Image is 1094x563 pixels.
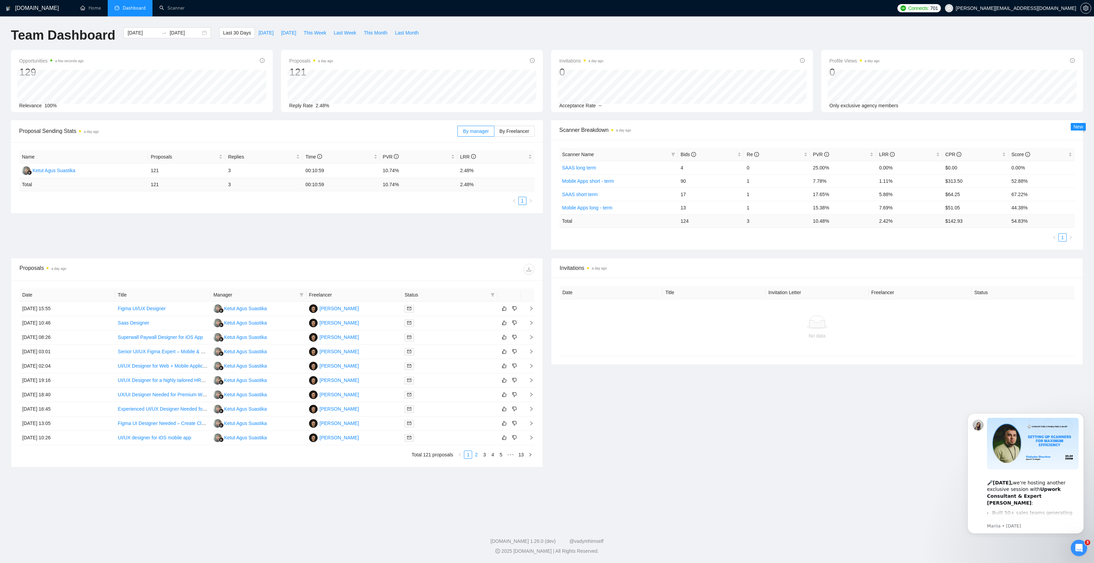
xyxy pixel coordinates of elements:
[213,390,222,399] img: KA
[500,319,508,327] button: like
[213,362,222,370] img: KA
[502,363,507,369] span: like
[170,29,201,37] input: End date
[510,376,519,384] button: dislike
[1052,235,1056,239] span: left
[305,154,322,160] span: Time
[505,451,516,459] span: •••
[380,164,457,178] td: 10.74%
[510,434,519,442] button: dislike
[502,349,507,354] span: like
[44,103,57,108] span: 100%
[678,188,744,201] td: 17
[512,435,517,440] span: dislike
[309,392,359,397] a: HJ[PERSON_NAME]
[213,347,222,356] img: KA
[510,333,519,341] button: dislike
[309,362,318,370] img: HJ
[289,103,313,108] span: Reply Rate
[1070,58,1075,63] span: info-circle
[309,348,359,354] a: HJ[PERSON_NAME]
[502,334,507,340] span: like
[223,29,251,37] span: Last 30 Days
[824,152,829,157] span: info-circle
[559,103,596,108] span: Acceptance Rate
[19,57,84,65] span: Opportunities
[225,178,303,191] td: 3
[512,199,516,203] span: left
[616,128,631,132] time: a day ago
[219,423,224,428] img: gigradar-bm.png
[320,305,359,312] div: [PERSON_NAME]
[754,152,759,157] span: info-circle
[213,334,267,340] a: KAKetut Agus Suastika
[829,103,898,108] span: Only exclusive agency members
[407,335,411,339] span: mail
[161,30,167,36] span: swap-right
[15,12,26,23] img: Profile image for Mariia
[890,152,895,157] span: info-circle
[500,333,508,341] button: like
[35,102,121,115] li: Built 50+ sales teams generating $20K+ in stable monthly revenue
[320,420,359,427] div: [PERSON_NAME]
[224,319,267,327] div: Ketut Agus Suastika
[523,264,534,275] button: download
[309,377,359,383] a: HJ[PERSON_NAME]
[744,188,810,201] td: 1
[744,161,810,174] td: 0
[464,451,472,458] a: 1
[84,130,99,134] time: a day ago
[512,306,517,311] span: dislike
[298,290,305,300] span: filter
[334,29,356,37] span: Last Week
[810,188,877,201] td: 17.65%
[224,420,267,427] div: Ketut Agus Suastika
[671,152,675,156] span: filter
[489,451,496,458] a: 4
[224,333,267,341] div: Ketut Agus Suastika
[224,362,267,370] div: Ketut Agus Suastika
[1081,5,1091,11] span: setting
[118,306,166,311] a: Figma UI/UX Designer
[255,27,277,38] button: [DATE]
[213,435,267,440] a: KAKetut Agus Suastika
[472,451,480,459] li: 2
[500,405,508,413] button: like
[502,306,507,311] span: like
[161,30,167,36] span: to
[489,290,496,300] span: filter
[289,66,333,79] div: 121
[500,390,508,399] button: like
[588,59,603,63] time: a day ago
[407,306,411,311] span: mail
[304,29,326,37] span: This Week
[500,362,508,370] button: like
[510,419,519,427] button: dislike
[320,376,359,384] div: [PERSON_NAME]
[309,406,359,411] a: HJ[PERSON_NAME]
[512,363,517,369] span: dislike
[744,174,810,188] td: 1
[309,420,359,426] a: HJ[PERSON_NAME]
[407,393,411,397] span: mail
[500,376,508,384] button: like
[516,451,526,458] a: 13
[559,126,1075,134] span: Scanner Breakdown
[22,166,30,175] img: KA
[1080,5,1091,11] a: setting
[219,337,224,342] img: gigradar-bm.png
[562,165,596,170] a: SAAS long term
[395,29,418,37] span: Last Month
[303,178,380,191] td: 00:10:59
[19,127,457,135] span: Proposal Sending Stats
[1011,152,1030,157] span: Score
[1009,161,1075,174] td: 0.00%
[118,320,149,326] a: Saas Designer
[943,174,1009,188] td: $313.50
[500,304,508,313] button: like
[510,319,519,327] button: dislike
[118,377,230,383] a: UI/UX Designer for a highly tailored HRM Application
[471,154,476,159] span: info-circle
[497,451,505,459] li: 5
[512,406,517,412] span: dislike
